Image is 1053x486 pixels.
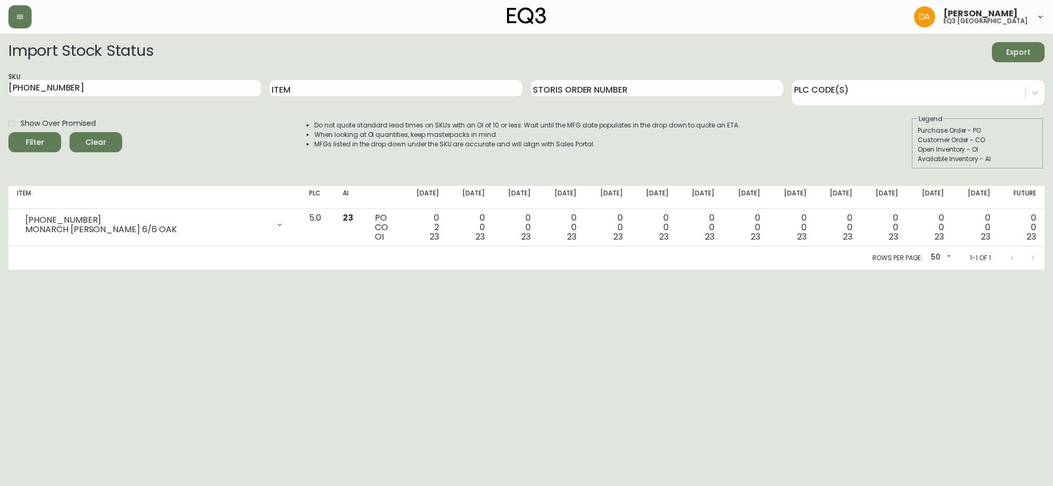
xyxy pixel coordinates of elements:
[823,213,852,242] div: 0 0
[25,215,269,225] div: [PHONE_NUMBER]
[456,213,485,242] div: 0 0
[1027,231,1036,243] span: 23
[999,186,1045,209] th: Future
[69,132,122,152] button: Clear
[502,213,531,242] div: 0 0
[539,186,585,209] th: [DATE]
[843,231,852,243] span: 23
[8,42,153,62] h2: Import Stock Status
[723,186,769,209] th: [DATE]
[493,186,539,209] th: [DATE]
[927,249,953,266] div: 50
[992,42,1045,62] button: Export
[78,136,114,149] span: Clear
[631,186,677,209] th: [DATE]
[815,186,861,209] th: [DATE]
[861,186,907,209] th: [DATE]
[659,231,669,243] span: 23
[677,186,723,209] th: [DATE]
[777,213,806,242] div: 0 0
[1007,213,1036,242] div: 0 0
[872,253,922,263] p: Rows per page:
[314,130,740,140] li: When looking at OI quantities, keep masterpacks in mind.
[448,186,493,209] th: [DATE]
[507,7,546,24] img: logo
[430,231,439,243] span: 23
[797,231,807,243] span: 23
[343,212,353,224] span: 23
[915,213,944,242] div: 0 0
[375,231,384,243] span: OI
[334,186,366,209] th: AI
[548,213,577,242] div: 0 0
[943,9,1018,18] span: [PERSON_NAME]
[593,213,622,242] div: 0 0
[907,186,952,209] th: [DATE]
[375,213,393,242] div: PO CO
[613,231,623,243] span: 23
[8,132,61,152] button: Filter
[475,231,485,243] span: 23
[731,213,760,242] div: 0 0
[640,213,669,242] div: 0 0
[918,114,943,124] legend: Legend
[918,145,1038,154] div: Open Inventory - OI
[981,231,990,243] span: 23
[914,6,935,27] img: dd1a7e8db21a0ac8adbf82b84ca05374
[8,186,301,209] th: Item
[301,209,334,246] td: 5.0
[918,126,1038,135] div: Purchase Order - PO
[21,118,96,129] span: Show Over Promised
[751,231,760,243] span: 23
[401,186,447,209] th: [DATE]
[585,186,631,209] th: [DATE]
[943,18,1028,24] h5: eq3 [GEOGRAPHIC_DATA]
[521,231,531,243] span: 23
[314,140,740,149] li: MFGs listed in the drop down under the SKU are accurate and will align with Sales Portal.
[17,213,292,236] div: [PHONE_NUMBER]MONARCH [PERSON_NAME] 6/6 OAK
[961,213,990,242] div: 0 0
[970,253,991,263] p: 1-1 of 1
[686,213,714,242] div: 0 0
[769,186,814,209] th: [DATE]
[25,225,269,234] div: MONARCH [PERSON_NAME] 6/6 OAK
[918,135,1038,145] div: Customer Order - CO
[1000,46,1036,59] span: Export
[705,231,714,243] span: 23
[869,213,898,242] div: 0 0
[935,231,944,243] span: 23
[918,154,1038,164] div: Available Inventory - AI
[301,186,334,209] th: PLC
[410,213,439,242] div: 0 2
[889,231,898,243] span: 23
[567,231,577,243] span: 23
[314,121,740,130] li: Do not quote standard lead times on SKUs with an OI of 10 or less. Wait until the MFG date popula...
[952,186,998,209] th: [DATE]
